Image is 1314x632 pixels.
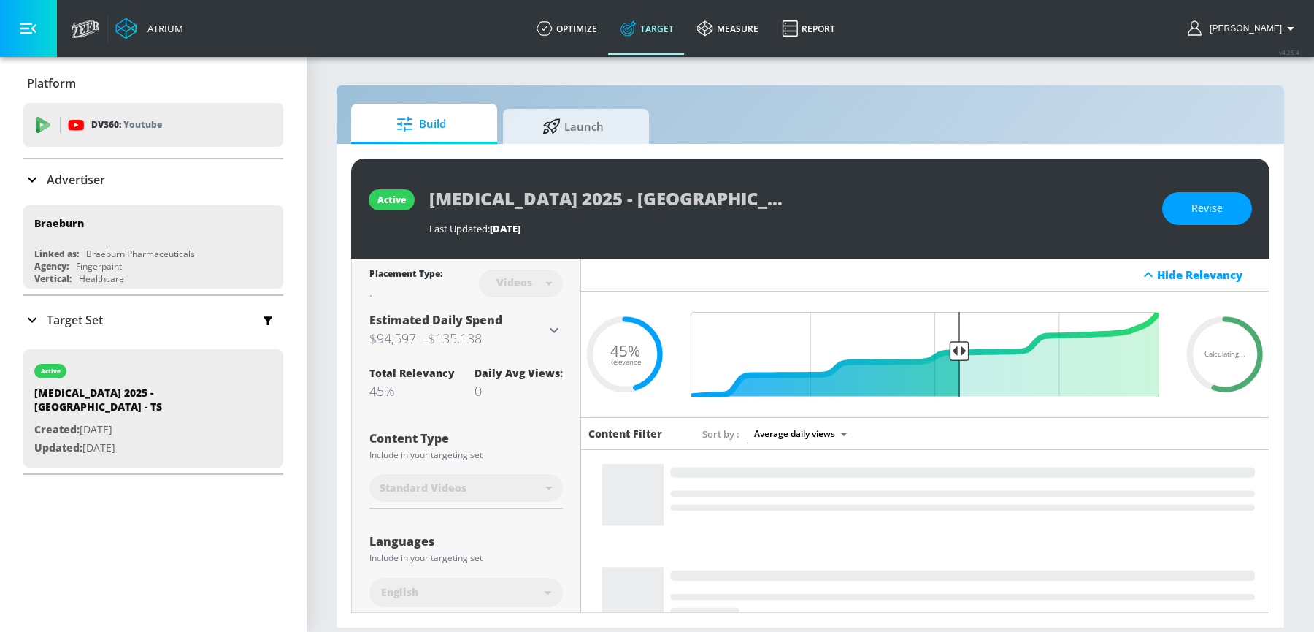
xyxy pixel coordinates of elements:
[518,109,629,144] span: Launch
[609,2,685,55] a: Target
[1191,199,1223,218] span: Revise
[429,222,1148,235] div: Last Updated:
[747,424,853,443] div: Average daily views
[23,63,283,104] div: Platform
[1204,351,1245,358] span: Calculating...
[27,75,76,91] p: Platform
[685,2,770,55] a: measure
[581,259,1269,292] div: Hide Relevancy
[369,536,563,547] div: Languages
[1162,192,1252,225] button: Revise
[23,205,283,289] div: BraeburnLinked as:Braeburn PharmaceuticalsAgency:FingerpaintVertical:Healthcare
[41,368,61,375] div: active
[34,421,239,439] p: [DATE]
[123,117,162,132] p: Youtube
[86,248,195,260] div: Braeburn Pharmaceuticals
[369,328,545,349] h3: $94,597 - $135,138
[34,386,239,421] div: [MEDICAL_DATA] 2025 - [GEOGRAPHIC_DATA] - TS
[525,2,609,55] a: optimize
[115,18,183,39] a: Atrium
[369,312,563,349] div: Estimated Daily Spend$94,597 - $135,138
[34,441,82,454] span: Updated:
[34,439,239,457] p: [DATE]
[683,312,1167,397] input: Final Threshold
[369,267,442,283] div: Placement Type:
[76,260,122,273] div: Fingerpaint
[23,103,283,147] div: DV360: Youtube
[1157,267,1261,282] div: Hide Relevancy
[366,107,477,142] span: Build
[1188,20,1299,37] button: [PERSON_NAME]
[34,216,84,230] div: Braeburn
[377,194,406,206] div: active
[23,296,283,344] div: Target Set
[34,273,72,285] div: Vertical:
[702,427,739,441] span: Sort by
[91,117,162,133] p: DV360:
[369,578,563,607] div: English
[610,343,640,359] span: 45%
[142,22,183,35] div: Atrium
[369,312,502,328] span: Estimated Daily Spend
[79,273,124,285] div: Healthcare
[474,366,563,380] div: Daily Avg Views:
[34,248,79,260] div: Linked as:
[1279,48,1299,56] span: v 4.25.4
[490,222,520,235] span: [DATE]
[23,349,283,468] div: active[MEDICAL_DATA] 2025 - [GEOGRAPHIC_DATA] - TSCreated:[DATE]Updated:[DATE]
[34,422,80,436] span: Created:
[47,172,105,188] p: Advertiser
[369,382,455,400] div: 45%
[23,159,283,200] div: Advertiser
[380,481,466,495] span: Standard Videos
[609,358,641,365] span: Relevance
[588,427,662,441] h6: Content Filter
[770,2,847,55] a: Report
[34,260,69,273] div: Agency:
[489,276,539,289] div: Videos
[474,382,563,400] div: 0
[47,312,103,328] p: Target Set
[381,585,418,600] span: English
[369,366,455,380] div: Total Relevancy
[369,433,563,444] div: Content Type
[369,554,563,563] div: Include in your targeting set
[369,451,563,460] div: Include in your targeting set
[1204,23,1282,34] span: login as: sharon.kwong@zefr.com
